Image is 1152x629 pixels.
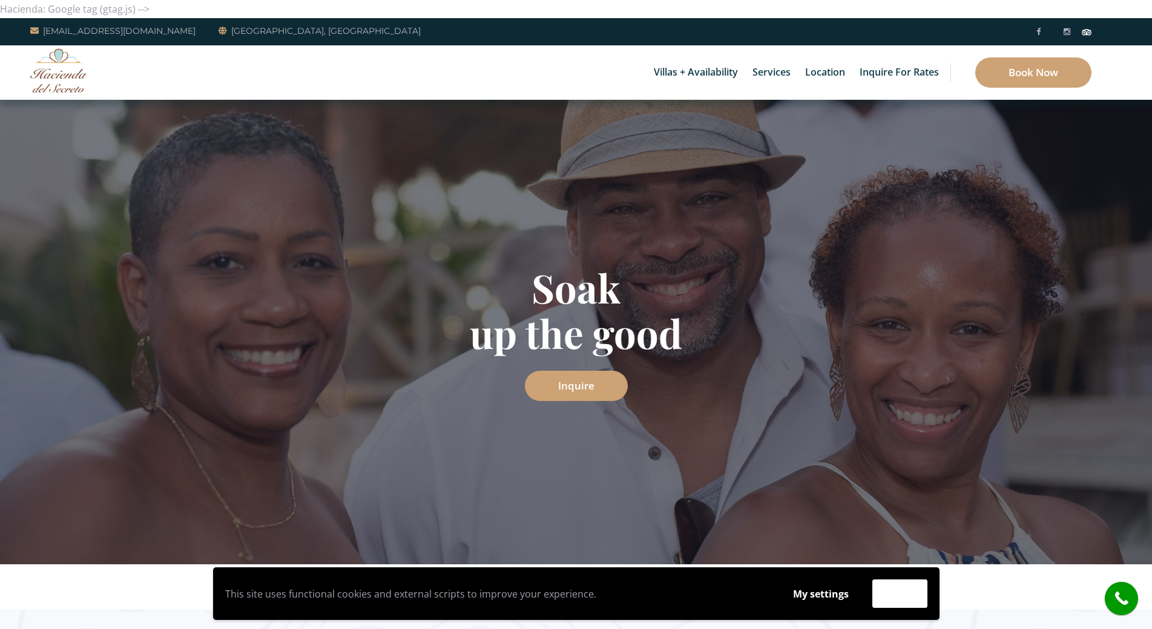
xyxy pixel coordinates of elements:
button: Accept [872,579,927,608]
p: This site uses functional cookies and external scripts to improve your experience. [225,585,769,603]
button: My settings [782,580,860,608]
a: Villas + Availability [648,45,744,100]
img: Tripadvisor_logomark.svg [1082,29,1091,35]
a: [EMAIL_ADDRESS][DOMAIN_NAME] [30,24,196,38]
a: [GEOGRAPHIC_DATA], [GEOGRAPHIC_DATA] [219,24,421,38]
i: call [1108,585,1135,612]
a: call [1105,582,1138,615]
a: Inquire [525,371,628,401]
a: Services [746,45,797,100]
a: Book Now [975,57,1091,88]
h1: Soak up the good [222,265,930,356]
a: Location [799,45,851,100]
img: Awesome Logo [30,48,88,93]
a: Inquire for Rates [854,45,945,100]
